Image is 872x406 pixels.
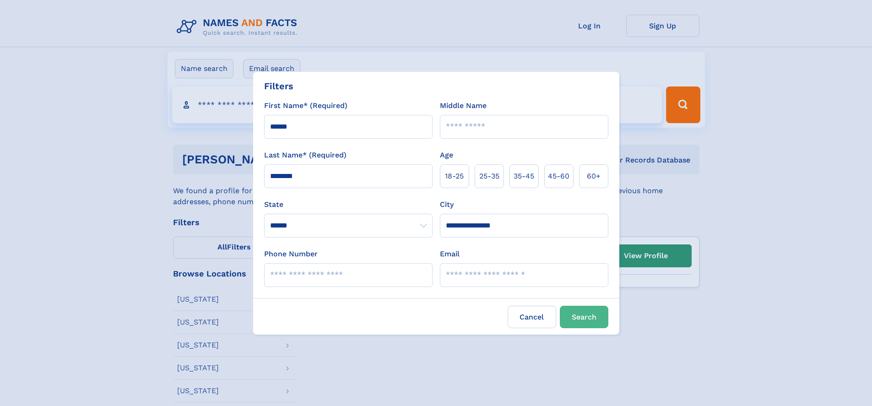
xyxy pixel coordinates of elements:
[440,100,487,111] label: Middle Name
[479,171,499,182] span: 25‑35
[514,171,534,182] span: 35‑45
[264,150,347,161] label: Last Name* (Required)
[445,171,464,182] span: 18‑25
[440,199,454,210] label: City
[440,249,460,260] label: Email
[560,306,608,328] button: Search
[548,171,569,182] span: 45‑60
[508,306,556,328] label: Cancel
[440,150,453,161] label: Age
[264,79,293,93] div: Filters
[264,249,318,260] label: Phone Number
[264,199,433,210] label: State
[587,171,601,182] span: 60+
[264,100,347,111] label: First Name* (Required)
